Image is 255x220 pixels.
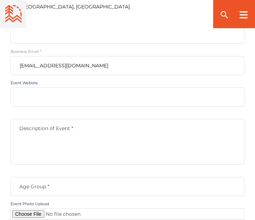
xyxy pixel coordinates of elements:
[11,125,244,132] label: Description of Event *
[11,80,244,85] label: Event Website
[11,201,244,206] label: Event Photo Upload
[219,10,229,20] ion-icon: search
[11,49,244,54] label: Business Email *
[11,183,244,190] label: Age Group *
